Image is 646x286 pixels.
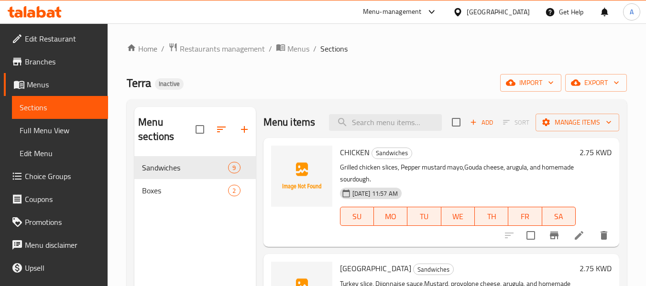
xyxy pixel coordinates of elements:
button: export [565,74,627,92]
a: Edit menu item [573,230,585,241]
span: Boxes [142,185,228,196]
div: Inactive [155,78,184,90]
a: Promotions [4,211,108,233]
button: SU [340,207,374,226]
a: Coupons [4,188,108,211]
span: TU [411,210,437,223]
button: FR [508,207,542,226]
a: Menus [276,42,309,55]
div: Menu-management [363,6,422,18]
button: delete [592,224,615,247]
span: Select to update [521,225,541,245]
a: Choice Groups [4,165,108,188]
span: Menu disclaimer [25,239,100,251]
a: Full Menu View [12,119,108,142]
span: Edit Restaurant [25,33,100,44]
span: SU [344,210,370,223]
button: TH [475,207,508,226]
div: Sandwiches9 [134,156,255,179]
nav: breadcrumb [127,42,627,55]
a: Menu disclaimer [4,233,108,256]
span: [GEOGRAPHIC_DATA] [340,261,411,275]
span: Add [469,117,494,128]
button: WE [441,207,475,226]
span: 2 [229,186,240,195]
a: Edit Menu [12,142,108,165]
button: Manage items [536,114,619,131]
span: Sandwiches [414,264,453,275]
span: Edit Menu [20,148,100,159]
a: Branches [4,50,108,73]
div: items [228,185,240,196]
li: / [269,43,272,54]
span: Coupons [25,193,100,205]
span: TH [479,210,504,223]
nav: Menu sections [134,152,255,206]
div: Sandwiches [413,264,454,275]
button: SA [542,207,576,226]
span: 9 [229,163,240,172]
span: Inactive [155,80,184,88]
span: Manage items [543,117,612,128]
span: Sort sections [210,118,233,141]
span: Sections [20,102,100,113]
span: Sandwiches [142,162,228,173]
span: Select section first [497,115,536,130]
a: Edit Restaurant [4,27,108,50]
span: A [630,7,634,17]
a: Home [127,43,157,54]
span: Select section [446,112,466,132]
li: / [313,43,317,54]
span: Branches [25,56,100,67]
input: search [329,114,442,131]
span: Terra [127,72,151,94]
span: [DATE] 11:57 AM [349,189,402,198]
button: Add [466,115,497,130]
button: import [500,74,561,92]
span: FR [512,210,538,223]
span: Sandwiches [372,148,412,159]
h6: 2.75 KWD [580,262,612,275]
img: CHICKEN [271,146,332,207]
span: Choice Groups [25,170,100,182]
button: Add section [233,118,256,141]
a: Sections [12,96,108,119]
span: Full Menu View [20,125,100,136]
li: / [161,43,164,54]
span: Sections [320,43,348,54]
div: [GEOGRAPHIC_DATA] [467,7,530,17]
span: import [508,77,554,89]
span: Add item [466,115,497,130]
button: MO [374,207,407,226]
span: export [573,77,619,89]
span: Select all sections [190,119,210,139]
span: Upsell [25,262,100,274]
a: Upsell [4,256,108,279]
span: MO [378,210,404,223]
button: TU [407,207,441,226]
a: Restaurants management [168,42,265,55]
span: Restaurants management [180,43,265,54]
span: Menus [27,79,100,90]
h2: Menu items [263,115,316,129]
span: SA [546,210,572,223]
div: items [228,162,240,173]
h2: Menu sections [138,115,195,144]
div: Boxes2 [134,179,255,202]
span: CHICKEN [340,145,370,159]
span: WE [445,210,471,223]
h6: 2.75 KWD [580,146,612,159]
a: Menus [4,73,108,96]
span: Menus [287,43,309,54]
button: Branch-specific-item [543,224,566,247]
span: Promotions [25,216,100,228]
p: Grilled chicken slices, Pepper mustard mayo,Gouda cheese, arugula, and homemade sourdough. [340,161,576,185]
